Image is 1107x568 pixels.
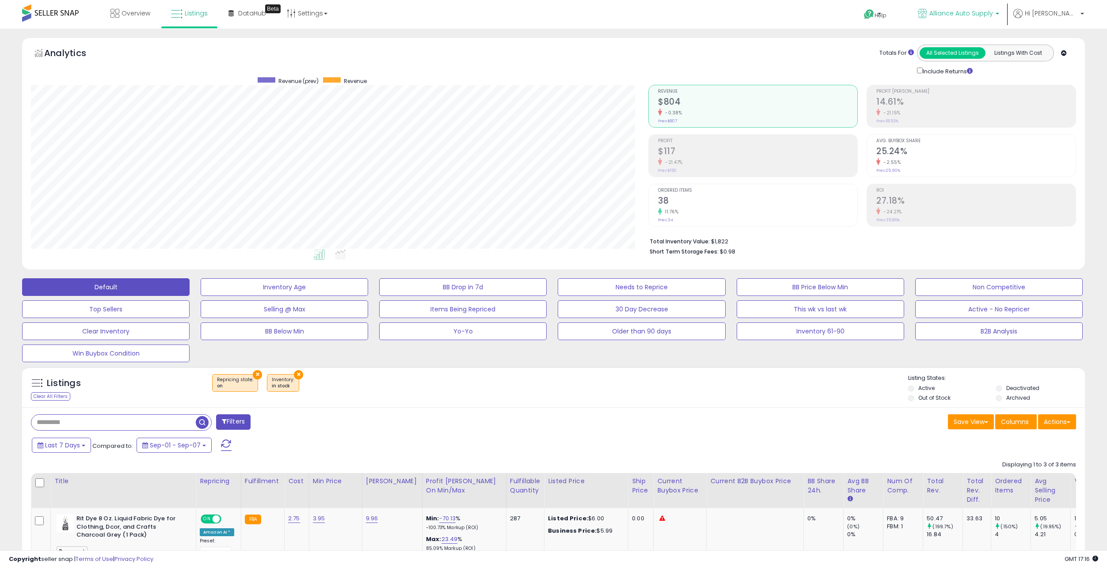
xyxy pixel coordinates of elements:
[887,523,916,530] div: FBM: 1
[876,168,900,173] small: Prev: 25.90%
[908,374,1085,382] p: Listing States:
[915,322,1083,340] button: B2B Analysis
[441,535,458,544] a: 23.49
[379,300,547,318] button: Items Being Repriced
[379,322,547,340] button: Yo-Yo
[857,2,904,29] a: Help
[864,9,875,20] i: Get Help
[948,414,994,429] button: Save View
[887,477,919,495] div: Num of Comp.
[426,525,499,531] p: -100.73% Markup (ROI)
[253,370,262,379] button: ×
[200,477,237,486] div: Repricing
[876,188,1076,193] span: ROI
[426,514,439,523] b: Min:
[1035,515,1070,523] div: 5.05
[807,477,840,495] div: BB Share 24h.
[558,278,725,296] button: Needs to Reprice
[54,477,192,486] div: Title
[57,515,74,532] img: 31adfLZiS2L._SL40_.jpg
[876,196,1076,208] h2: 27.18%
[44,47,103,61] h5: Analytics
[918,394,951,401] label: Out of Stock
[915,278,1083,296] button: Non Competitive
[265,4,281,13] div: Tooltip anchor
[932,523,953,530] small: (199.7%)
[927,530,962,538] div: 16.84
[200,528,234,536] div: Amazon AI *
[632,477,650,495] div: Ship Price
[9,555,153,564] div: seller snap | |
[344,77,367,85] span: Revenue
[1065,555,1098,563] span: 2025-09-15 17:16 GMT
[875,11,886,19] span: Help
[426,515,499,531] div: %
[632,515,647,523] div: 0.00
[658,146,857,158] h2: $117
[45,441,80,450] span: Last 7 Days
[137,438,212,453] button: Sep-01 - Sep-07
[1002,461,1076,469] div: Displaying 1 to 3 of 3 items
[366,514,378,523] a: 9.96
[22,322,190,340] button: Clear Inventory
[995,414,1037,429] button: Columns
[548,514,588,523] b: Listed Price:
[548,526,597,535] b: Business Price:
[847,523,860,530] small: (0%)
[313,477,358,486] div: Min Price
[217,376,253,390] span: Repricing state :
[658,118,677,124] small: Prev: $807
[847,530,883,538] div: 0%
[966,477,987,504] div: Total Rev. Diff.
[880,159,901,166] small: -2.55%
[737,322,904,340] button: Inventory 61-90
[288,514,300,523] a: 2.75
[658,217,673,223] small: Prev: 34
[1025,9,1078,18] span: Hi [PERSON_NAME]
[910,66,983,76] div: Include Returns
[658,168,677,173] small: Prev: $150
[558,300,725,318] button: 30 Day Decrease
[294,370,303,379] button: ×
[313,514,325,523] a: 3.95
[1001,417,1029,426] span: Columns
[288,477,305,486] div: Cost
[426,535,441,543] b: Max:
[422,473,506,508] th: The percentage added to the cost of goods (COGS) that forms the calculator for Min & Max prices.
[876,89,1076,94] span: Profit [PERSON_NAME]
[185,9,208,18] span: Listings
[548,477,624,486] div: Listed Price
[201,300,368,318] button: Selling @ Max
[658,97,857,109] h2: $804
[92,442,133,450] span: Compared to:
[710,477,800,486] div: Current B2B Buybox Price
[1006,394,1030,401] label: Archived
[662,208,678,215] small: 11.76%
[22,300,190,318] button: Top Sellers
[9,555,41,563] strong: Copyright
[217,383,253,389] div: on
[929,9,993,18] span: Alliance Auto Supply
[650,238,710,245] b: Total Inventory Value:
[927,515,962,523] div: 50.47
[379,278,547,296] button: BB Drop in 7d
[876,118,898,124] small: Prev: 18.53%
[1035,477,1067,504] div: Avg Selling Price
[918,384,935,392] label: Active
[278,77,319,85] span: Revenue (prev)
[995,530,1031,538] div: 4
[245,477,281,486] div: Fulfillment
[272,376,294,390] span: Inventory :
[76,515,184,541] b: Rit Dye 8 Oz. Liquid Fabric Dye for Clothing, Dcor, and Crafts Charcoal Grey (1 Pack)
[876,139,1076,144] span: Avg. Buybox Share
[966,515,984,523] div: 33.63
[650,235,1069,246] li: $1,822
[548,527,621,535] div: $5.99
[47,377,81,390] h5: Listings
[122,9,150,18] span: Overview
[426,477,502,495] div: Profit [PERSON_NAME] on Min/Max
[32,438,91,453] button: Last 7 Days
[366,477,418,486] div: [PERSON_NAME]
[662,159,683,166] small: -21.47%
[915,300,1083,318] button: Active - No Repricer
